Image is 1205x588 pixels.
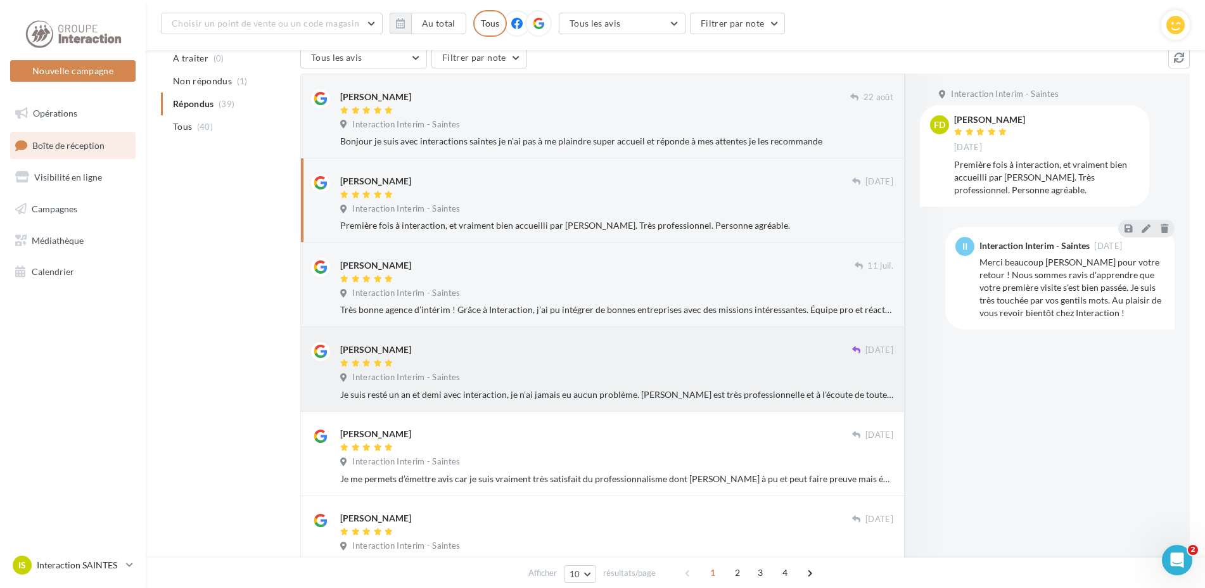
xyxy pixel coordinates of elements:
span: Boîte de réception [32,139,105,150]
div: [PERSON_NAME] [340,175,411,188]
span: Médiathèque [32,234,84,245]
button: Nouvelle campagne [10,60,136,82]
span: Interaction Interim - Saintes [951,89,1059,100]
span: [DATE] [1094,242,1122,250]
span: Interaction Interim - Saintes [352,540,460,552]
button: Au total [390,13,466,34]
a: IS Interaction SAINTES [10,553,136,577]
div: [PERSON_NAME] [340,428,411,440]
span: Tous les avis [311,52,362,63]
div: Très bonne agence d’intérim ! Grâce à Interaction, j’ai pu intégrer de bonnes entreprises avec de... [340,304,893,316]
div: [PERSON_NAME] [340,259,411,272]
span: Non répondus [173,75,232,87]
span: Opérations [33,108,77,118]
div: [PERSON_NAME] [340,343,411,356]
span: Interaction Interim - Saintes [352,203,460,215]
a: Boîte de réception [8,132,138,159]
span: Afficher [528,567,557,579]
a: Campagnes [8,196,138,222]
a: Calendrier [8,259,138,285]
span: 11 juil. [867,260,893,272]
span: [DATE] [865,345,893,356]
span: Interaction Interim - Saintes [352,288,460,299]
span: 4 [775,563,795,583]
button: Tous les avis [559,13,685,34]
span: (1) [237,76,248,86]
a: Visibilité en ligne [8,164,138,191]
span: IS [18,559,26,572]
iframe: Intercom live chat [1162,545,1192,575]
span: Interaction Interim - Saintes [352,456,460,468]
span: [DATE] [954,142,982,153]
span: 2 [727,563,748,583]
button: Filtrer par note [690,13,786,34]
button: Filtrer par note [431,47,527,68]
div: Première fois à interaction, et vraiment bien accueilli par [PERSON_NAME]. Très professionnel. Pe... [954,158,1139,196]
div: Je suis resté un an et demi avec interaction, je n'ai jamais eu aucun problème. [PERSON_NAME] est... [340,388,893,401]
span: [DATE] [865,514,893,525]
div: Tous [473,10,507,37]
span: Tous [173,120,192,133]
span: Tous les avis [570,18,621,29]
span: II [962,240,967,253]
div: [PERSON_NAME] [340,512,411,525]
span: (40) [197,122,213,132]
span: 1 [703,563,723,583]
div: Merci beaucoup [PERSON_NAME] pour votre retour ! Nous sommes ravis d'apprendre que votre première... [979,256,1164,319]
a: Opérations [8,100,138,127]
span: Interaction Interim - Saintes [352,119,460,131]
span: A traiter [173,52,208,65]
div: [PERSON_NAME] [954,115,1025,124]
span: Choisir un point de vente ou un code magasin [172,18,359,29]
div: Interaction Interim - Saintes [979,241,1090,250]
span: Campagnes [32,203,77,214]
span: Visibilité en ligne [34,172,102,182]
span: 3 [750,563,770,583]
span: [DATE] [865,430,893,441]
span: Interaction Interim - Saintes [352,372,460,383]
div: Super bien accueilli par [PERSON_NAME] toujours à l'écoute est souriante [340,557,893,570]
span: FD [934,118,945,131]
button: Tous les avis [300,47,427,68]
span: résultats/page [603,567,656,579]
span: (0) [214,53,224,63]
p: Interaction SAINTES [37,559,121,572]
div: Je me permets d’émettre avis car je suis vraiment très satisfait du professionnalisme dont [PERSO... [340,473,893,485]
button: Au total [411,13,466,34]
div: [PERSON_NAME] [340,91,411,103]
span: [DATE] [865,176,893,188]
span: Calendrier [32,266,74,277]
span: 10 [570,569,580,579]
div: Première fois à interaction, et vraiment bien accueilli par [PERSON_NAME]. Très professionnel. Pe... [340,219,893,232]
button: 10 [564,565,596,583]
span: 22 août [864,92,893,103]
button: Choisir un point de vente ou un code magasin [161,13,383,34]
span: 2 [1188,545,1198,555]
a: Médiathèque [8,227,138,254]
div: Bonjour je suis avec interactions saintes je n'ai pas à me plaindre super accueil et réponde à me... [340,135,893,148]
